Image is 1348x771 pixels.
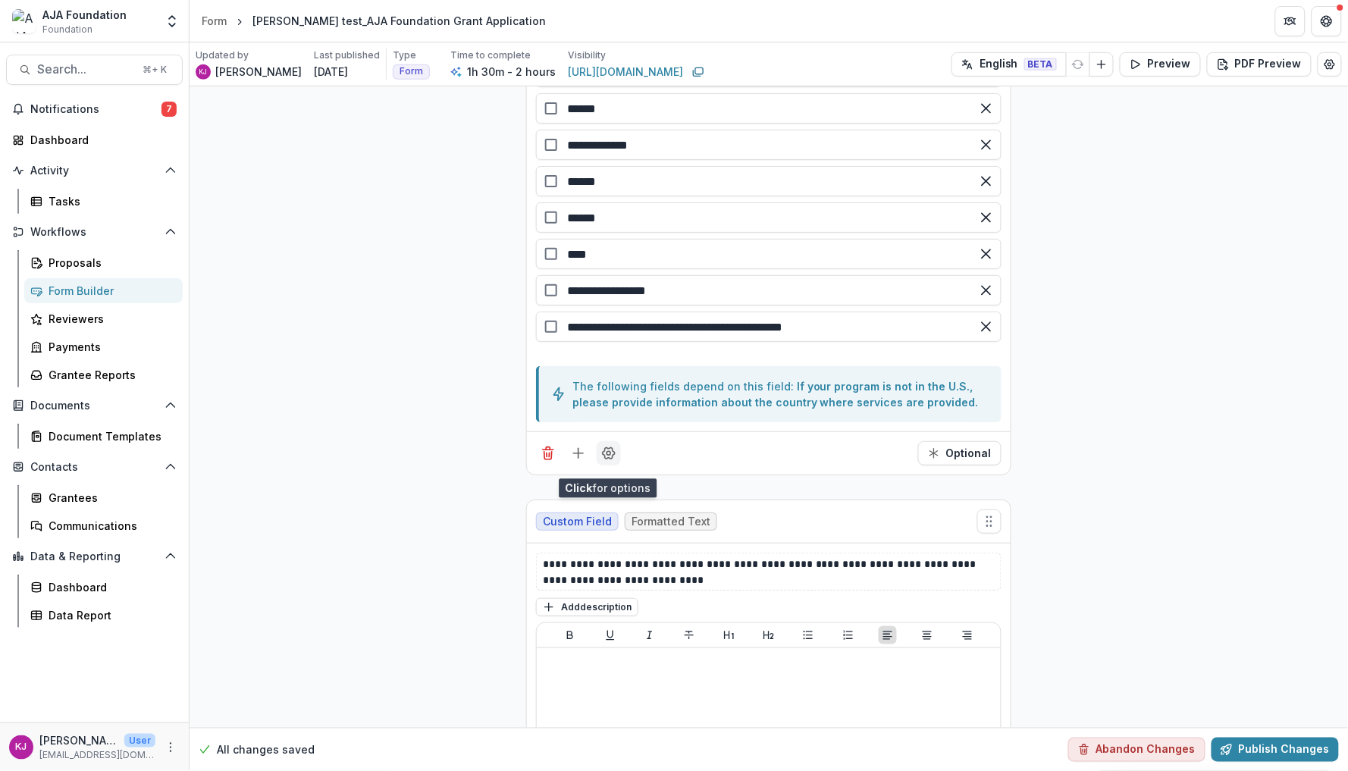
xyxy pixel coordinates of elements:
[6,127,183,152] a: Dashboard
[24,603,183,628] a: Data Report
[597,441,621,465] button: Field Settings
[140,61,170,78] div: ⌘ + K
[49,579,171,595] div: Dashboard
[12,9,36,33] img: AJA Foundation
[49,367,171,383] div: Grantee Reports
[42,23,92,36] span: Foundation
[6,55,183,85] button: Search...
[30,400,158,412] span: Documents
[196,10,552,32] nav: breadcrumb
[543,516,612,528] span: Custom Field
[689,63,707,81] button: Copy link
[196,49,249,62] p: Updated by
[1312,6,1342,36] button: Get Help
[252,13,546,29] div: [PERSON_NAME] test_AJA Foundation Grant Application
[161,738,180,757] button: More
[30,226,158,239] span: Workflows
[1068,738,1205,762] button: Abandon Changes
[566,441,591,465] button: Add field
[1120,52,1201,77] button: Preview
[6,158,183,183] button: Open Activity
[49,311,171,327] div: Reviewers
[196,10,233,32] a: Form
[760,626,778,644] button: Heading 2
[568,64,683,80] a: [URL][DOMAIN_NAME]
[24,334,183,359] a: Payments
[974,133,998,157] button: Remove option
[24,306,183,331] a: Reviewers
[6,220,183,244] button: Open Workflows
[958,626,977,644] button: Align Right
[49,518,171,534] div: Communications
[199,69,208,75] div: Karen Jarrett
[161,102,177,117] span: 7
[24,575,183,600] a: Dashboard
[30,103,161,116] span: Notifications
[24,189,183,214] a: Tasks
[641,626,659,644] button: Italicize
[215,64,302,80] p: [PERSON_NAME]
[720,626,738,644] button: Heading 1
[314,64,348,80] p: [DATE]
[450,49,531,62] p: Time to complete
[572,378,1002,410] div: The following fields depend on this field:
[49,193,171,209] div: Tasks
[680,626,698,644] button: Strike
[1207,52,1312,77] button: PDF Preview
[918,626,936,644] button: Align Center
[974,169,998,193] button: Remove option
[568,49,606,62] p: Visibility
[1089,52,1114,77] button: Add Language
[30,132,171,148] div: Dashboard
[49,490,171,506] div: Grantees
[30,461,158,474] span: Contacts
[918,441,1002,465] button: Required
[124,734,155,747] p: User
[6,393,183,418] button: Open Documents
[601,626,619,644] button: Underline
[49,255,171,271] div: Proposals
[49,607,171,623] div: Data Report
[24,424,183,449] a: Document Templates
[49,283,171,299] div: Form Builder
[839,626,857,644] button: Ordered List
[217,742,315,758] p: All changes saved
[24,362,183,387] a: Grantee Reports
[6,455,183,479] button: Open Contacts
[49,339,171,355] div: Payments
[24,278,183,303] a: Form Builder
[974,205,998,230] button: Remove option
[161,6,183,36] button: Open entity switcher
[974,242,998,266] button: Remove option
[314,49,380,62] p: Last published
[24,250,183,275] a: Proposals
[16,742,27,752] div: Karen Jarrett
[536,441,560,465] button: Delete field
[39,748,155,762] p: [EMAIL_ADDRESS][DOMAIN_NAME]
[974,278,998,302] button: Remove option
[49,428,171,444] div: Document Templates
[24,513,183,538] a: Communications
[879,626,897,644] button: Align Left
[1275,6,1306,36] button: Partners
[37,62,133,77] span: Search...
[536,598,638,616] button: Adddescription
[39,732,118,748] p: [PERSON_NAME]
[30,550,158,563] span: Data & Reporting
[30,165,158,177] span: Activity
[977,509,1002,534] button: Move field
[467,64,556,80] p: 1h 30m - 2 hours
[1212,738,1339,762] button: Publish Changes
[393,49,416,62] p: Type
[42,7,127,23] div: AJA Foundation
[24,485,183,510] a: Grantees
[1066,52,1090,77] button: Refresh Translation
[202,13,227,29] div: Form
[951,52,1067,77] button: English BETA
[400,66,423,77] span: Form
[974,315,998,339] button: Remove option
[1318,52,1342,77] button: Edit Form Settings
[6,544,183,569] button: Open Data & Reporting
[799,626,817,644] button: Bullet List
[6,97,183,121] button: Notifications7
